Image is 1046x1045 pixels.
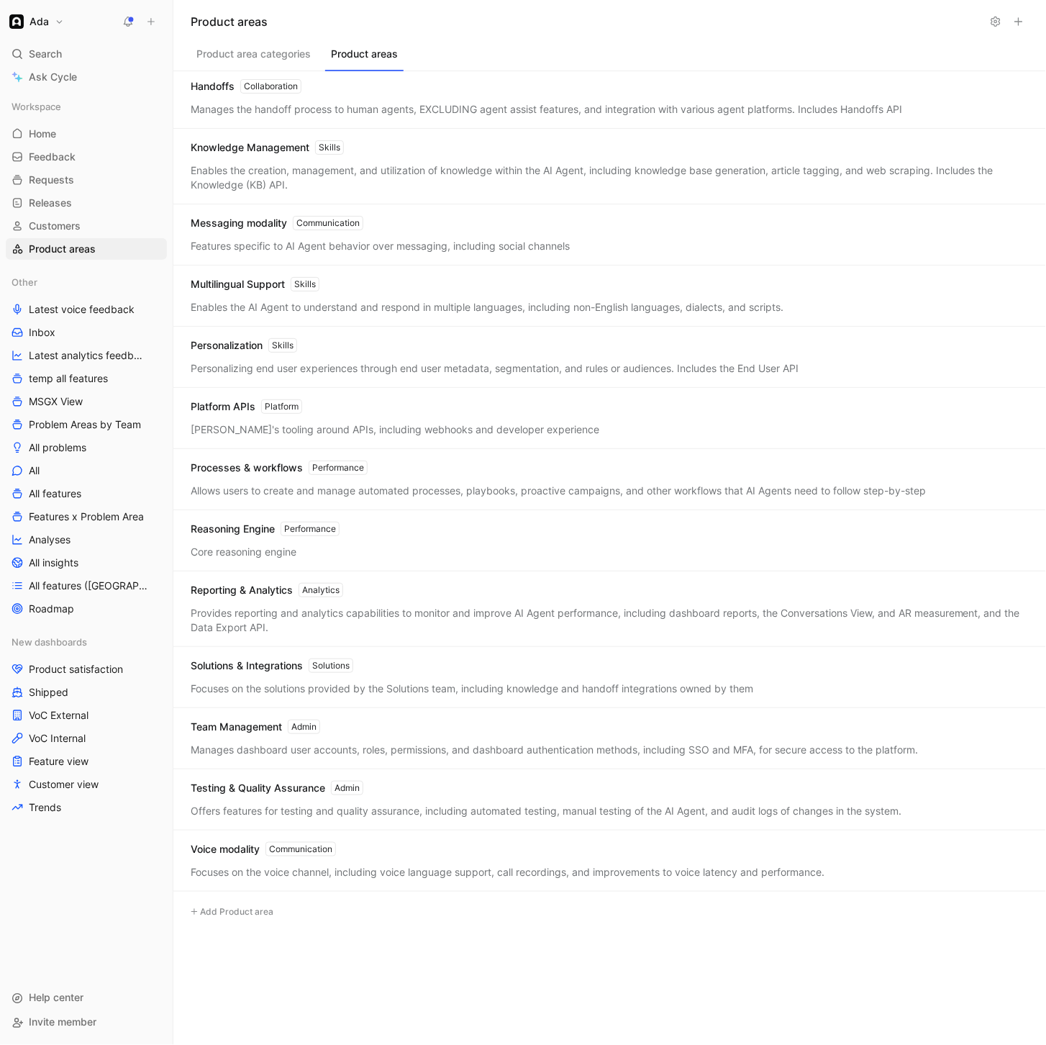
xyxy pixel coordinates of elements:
span: Analyses [29,533,71,547]
div: Workspace [6,96,167,117]
div: Platform APIs [191,399,302,414]
div: Skills [272,338,294,353]
a: temp all features [6,368,167,389]
span: New dashboards [12,635,87,649]
div: Platform [265,399,299,414]
span: MSGX View [29,394,83,409]
span: Roadmap [29,602,74,616]
a: Roadmap [6,598,167,620]
span: VoC External [29,708,88,723]
span: Workspace [12,99,61,114]
div: Testing & Quality Assurance [191,781,363,795]
span: Home [29,127,56,141]
a: Shipped [6,682,167,703]
span: Customer view [29,777,99,792]
div: Admin [291,720,317,734]
span: Shipped [29,685,68,700]
a: VoC Internal [6,728,167,749]
span: All features ([GEOGRAPHIC_DATA]) [29,579,150,593]
div: New dashboards [6,631,167,653]
div: Multilingual Support [191,277,319,291]
a: Product satisfaction [6,659,167,680]
div: Personalization [191,338,297,353]
a: Customers [6,215,167,237]
div: Processes & workflows [191,461,368,475]
span: All [29,463,40,478]
button: Product area categories [191,44,317,71]
div: New dashboardsProduct satisfactionShippedVoC ExternalVoC InternalFeature viewCustomer viewTrends [6,631,167,818]
div: Other [6,271,167,293]
div: Communication [269,842,332,856]
span: Feature view [29,754,88,769]
a: Latest analytics feedback [6,345,167,366]
button: AdaAda [6,12,68,32]
a: Problem Areas by Team [6,414,167,435]
div: Manages the handoff process to human agents, EXCLUDING agent assist features, and integration wit... [191,102,1029,117]
a: Feature view [6,751,167,772]
div: Performance [284,522,336,536]
div: Collaboration [244,79,298,94]
div: Voice modality [191,842,336,856]
div: Messaging modality [191,216,363,230]
span: Product areas [29,242,96,256]
div: Handoffs [191,79,301,94]
a: MSGX View [6,391,167,412]
a: VoC External [6,705,167,726]
a: Releases [6,192,167,214]
img: Ada [9,14,24,29]
div: Core reasoning engine [191,545,1029,559]
span: Product satisfaction [29,662,123,677]
div: Enables the AI Agent to understand and respond in multiple languages, including non-English langu... [191,300,1029,315]
a: Trends [6,797,167,818]
div: Search [6,43,167,65]
div: Reporting & Analytics [191,583,343,597]
button: Add Product area [185,903,278,920]
div: Enables the creation, management, and utilization of knowledge within the AI Agent, including kno... [191,163,1029,192]
span: Other [12,275,37,289]
a: All problems [6,437,167,458]
div: Allows users to create and manage automated processes, playbooks, proactive campaigns, and other ... [191,484,1029,498]
span: Latest analytics feedback [29,348,147,363]
span: All features [29,487,81,501]
a: Features x Problem Area [6,506,167,528]
div: Skills [294,277,316,291]
div: Features specific to AI Agent behavior over messaging, including social channels [191,239,1029,253]
span: All problems [29,440,86,455]
div: Team Management [191,720,320,734]
span: Trends [29,800,61,815]
div: Skills [319,140,340,155]
div: Help center [6,987,167,1009]
div: [PERSON_NAME]'s tooling around APIs, including webhooks and developer experience [191,422,1029,437]
div: Knowledge Management [191,140,344,155]
a: Home [6,123,167,145]
span: Search [29,45,62,63]
a: Ask Cycle [6,66,167,88]
div: Analytics [302,583,340,597]
span: All insights [29,556,78,570]
a: Analyses [6,529,167,551]
div: Solutions & Integrations [191,659,353,673]
button: Product areas [325,44,404,71]
span: Requests [29,173,74,187]
a: Feedback [6,146,167,168]
span: Releases [29,196,72,210]
div: Personalizing end user experiences through end user metadata, segmentation, and rules or audience... [191,361,1029,376]
a: Requests [6,169,167,191]
div: Reasoning Engine [191,522,340,536]
span: Feedback [29,150,76,164]
div: Admin [335,781,360,795]
span: VoC Internal [29,731,86,746]
span: Help center [29,992,83,1004]
span: Inbox [29,325,55,340]
a: All insights [6,552,167,574]
div: OtherLatest voice feedbackInboxLatest analytics feedbacktemp all featuresMSGX ViewProblem Areas b... [6,271,167,620]
div: Performance [312,461,364,475]
div: Invite member [6,1012,167,1033]
a: All features ([GEOGRAPHIC_DATA]) [6,575,167,597]
span: temp all features [29,371,108,386]
div: Manages dashboard user accounts, roles, permissions, and dashboard authentication methods, includ... [191,743,1029,757]
a: Inbox [6,322,167,343]
div: Focuses on the voice channel, including voice language support, call recordings, and improvements... [191,865,1029,879]
a: Customer view [6,774,167,795]
span: Customers [29,219,81,233]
